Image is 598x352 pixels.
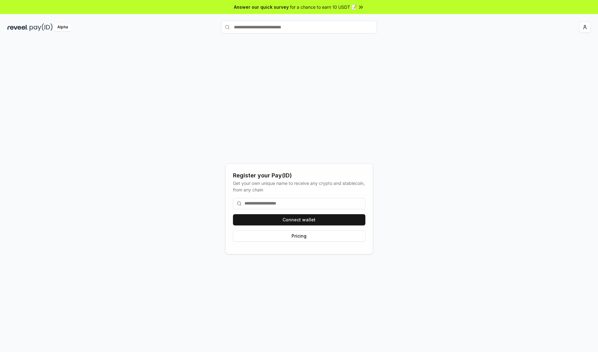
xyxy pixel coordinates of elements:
img: pay_id [30,23,53,31]
span: Answer our quick survey [234,4,289,10]
button: Connect wallet [233,214,365,225]
div: Alpha [54,23,71,31]
div: Register your Pay(ID) [233,171,365,180]
span: for a chance to earn 10 USDT 📝 [290,4,357,10]
img: reveel_dark [7,23,28,31]
div: Get your own unique name to receive any crypto and stablecoin, from any chain [233,180,365,193]
button: Pricing [233,230,365,242]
